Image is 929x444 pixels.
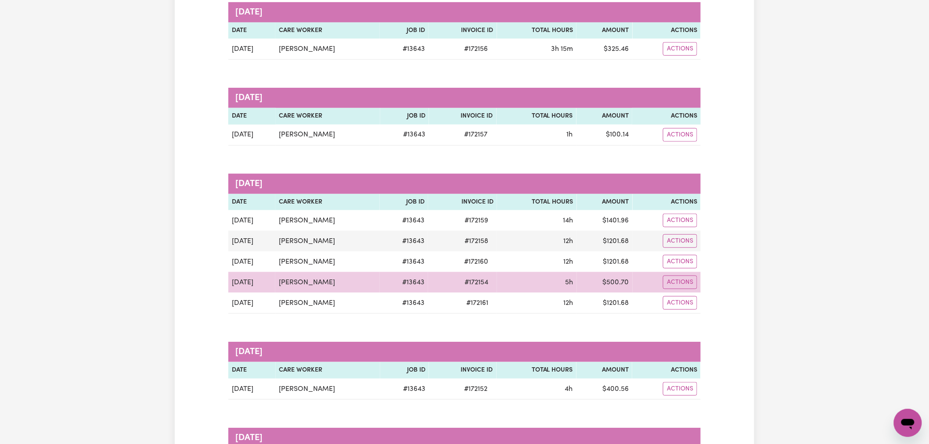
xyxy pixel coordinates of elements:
td: $ 1201.68 [577,251,633,272]
th: Actions [632,108,701,125]
span: # 172161 [461,298,493,308]
button: Actions [663,42,697,56]
button: Actions [663,234,697,248]
td: # 13643 [380,231,428,251]
th: Date [228,108,276,125]
th: Job ID [380,22,428,39]
th: Total Hours [497,108,576,125]
th: Care Worker [276,362,380,379]
span: 14 hours [563,217,573,224]
span: # 172152 [459,384,493,394]
span: 1 hour [567,131,573,138]
caption: [DATE] [228,88,701,108]
span: # 172154 [459,277,493,288]
td: [PERSON_NAME] [275,272,380,293]
td: [PERSON_NAME] [275,39,380,60]
span: # 172158 [459,236,493,247]
th: Actions [632,362,701,379]
span: # 172159 [459,215,493,226]
td: $ 1201.68 [577,231,633,251]
td: [DATE] [228,251,275,272]
td: [PERSON_NAME] [276,379,380,400]
th: Job ID [380,194,428,211]
th: Amount [576,362,632,379]
th: Amount [576,108,632,125]
td: $ 100.14 [576,125,632,146]
td: # 13643 [380,210,428,231]
td: # 13643 [380,379,429,400]
td: # 13643 [380,293,428,314]
td: [DATE] [228,293,275,314]
th: Amount [576,22,632,39]
th: Date [228,22,275,39]
th: Invoice ID [429,108,497,125]
button: Actions [663,382,697,396]
span: 12 hours [564,238,573,245]
td: [DATE] [228,231,275,251]
span: 12 hours [564,258,573,265]
th: Date [228,194,275,211]
span: 12 hours [564,300,573,307]
td: # 13643 [380,39,428,60]
th: Job ID [380,362,429,379]
button: Actions [663,255,697,269]
th: Invoice ID [428,22,497,39]
th: Care Worker [275,194,380,211]
td: [PERSON_NAME] [276,125,380,146]
span: # 172160 [459,257,493,267]
th: Total Hours [497,194,577,211]
th: Care Worker [276,108,380,125]
span: 5 hours [565,279,573,286]
td: [PERSON_NAME] [275,293,380,314]
td: [PERSON_NAME] [275,251,380,272]
td: # 13643 [380,272,428,293]
th: Actions [633,22,701,39]
button: Actions [663,296,697,310]
span: # 172157 [459,129,493,140]
button: Actions [663,276,697,289]
th: Total Hours [497,22,577,39]
th: Invoice ID [429,362,497,379]
th: Date [228,362,276,379]
td: # 13643 [380,125,429,146]
td: [DATE] [228,379,276,400]
td: [DATE] [228,39,275,60]
td: $ 400.56 [576,379,632,400]
td: $ 1201.68 [577,293,633,314]
span: 4 hours [565,386,573,393]
caption: [DATE] [228,342,701,362]
span: # 172156 [459,44,493,54]
td: $ 325.46 [576,39,632,60]
th: Total Hours [497,362,576,379]
td: $ 500.70 [577,272,633,293]
th: Amount [577,194,633,211]
button: Actions [663,214,697,227]
th: Job ID [380,108,429,125]
th: Care Worker [275,22,380,39]
th: Invoice ID [428,194,497,211]
td: $ 1401.96 [577,210,633,231]
th: Actions [633,194,701,211]
span: 3 hours 15 minutes [551,46,573,53]
td: [PERSON_NAME] [275,231,380,251]
caption: [DATE] [228,174,701,194]
caption: [DATE] [228,2,701,22]
td: [DATE] [228,125,276,146]
td: # 13643 [380,251,428,272]
td: [PERSON_NAME] [275,210,380,231]
iframe: Button to launch messaging window [894,409,922,437]
td: [DATE] [228,272,275,293]
td: [DATE] [228,210,275,231]
button: Actions [663,128,697,142]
